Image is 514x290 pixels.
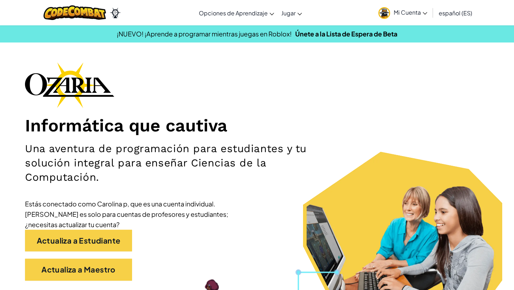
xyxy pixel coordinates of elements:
a: Opciones de Aprendizaje [195,3,278,22]
a: Mi Cuenta [375,1,431,24]
div: Estás conectado como Carolina p, que es una cuenta individual. [PERSON_NAME] es solo para cuentas... [25,199,239,230]
span: Opciones de Aprendizaje [199,9,268,17]
img: avatar [378,7,390,19]
img: Ozaria branding logo [25,62,114,108]
a: Actualiza a Maestro [25,259,132,281]
img: CodeCombat logo [44,5,106,20]
span: Mi Cuenta [394,9,427,16]
a: Actualiza a Estudiante [25,230,132,252]
h1: Informática que cautiva [25,115,489,136]
h2: Una aventura de programación para estudiantes y tu solución integral para enseñar Ciencias de la ... [25,141,336,184]
a: Únete a la Lista de Espera de Beta [295,30,397,38]
a: Jugar [278,3,306,22]
img: Ozaria [110,7,121,18]
span: ¡NUEVO! ¡Aprende a programar mientras juegas en Roblox! [117,30,292,38]
span: español (ES) [439,9,472,17]
a: español (ES) [435,3,476,22]
span: Jugar [281,9,296,17]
